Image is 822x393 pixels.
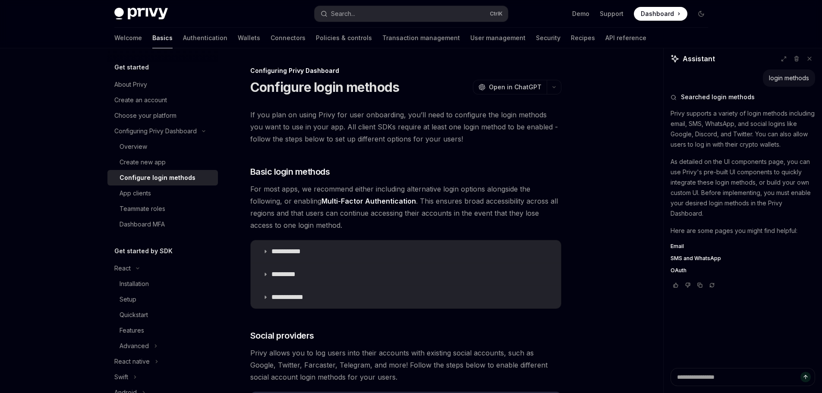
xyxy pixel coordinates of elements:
[671,226,815,236] p: Here are some pages you might find helpful:
[641,9,674,18] span: Dashboard
[671,267,815,274] a: OAuth
[671,243,684,250] span: Email
[120,141,147,152] div: Overview
[634,7,687,21] a: Dashboard
[250,166,330,178] span: Basic login methods
[107,154,218,170] a: Create new app
[671,255,721,262] span: SMS and WhatsApp
[114,79,147,90] div: About Privy
[120,341,149,351] div: Advanced
[490,10,503,17] span: Ctrl K
[114,263,131,274] div: React
[114,62,149,72] h5: Get started
[315,6,508,22] button: Search...CtrlK
[571,28,595,48] a: Recipes
[120,219,165,230] div: Dashboard MFA
[107,292,218,307] a: Setup
[120,294,136,305] div: Setup
[114,356,150,367] div: React native
[800,372,811,382] button: Send message
[114,95,167,105] div: Create an account
[250,79,400,95] h1: Configure login methods
[107,139,218,154] a: Overview
[671,255,815,262] a: SMS and WhatsApp
[114,8,168,20] img: dark logo
[238,28,260,48] a: Wallets
[114,372,128,382] div: Swift
[120,310,148,320] div: Quickstart
[107,92,218,108] a: Create an account
[107,108,218,123] a: Choose your platform
[473,80,547,94] button: Open in ChatGPT
[671,157,815,219] p: As detailed on the UI components page, you can use Privy's pre-built UI components to quickly int...
[671,108,815,150] p: Privy supports a variety of login methods including email, SMS, WhatsApp, and social logins like ...
[120,204,165,214] div: Teammate roles
[107,276,218,292] a: Installation
[152,28,173,48] a: Basics
[107,201,218,217] a: Teammate roles
[536,28,561,48] a: Security
[671,267,687,274] span: OAuth
[183,28,227,48] a: Authentication
[107,323,218,338] a: Features
[250,183,561,231] span: For most apps, we recommend either including alternative login options alongside the following, o...
[671,93,815,101] button: Searched login methods
[382,28,460,48] a: Transaction management
[694,7,708,21] button: Toggle dark mode
[321,197,416,206] a: Multi-Factor Authentication
[683,53,715,64] span: Assistant
[489,83,542,91] span: Open in ChatGPT
[250,347,561,383] span: Privy allows you to log users into their accounts with existing social accounts, such as Google, ...
[250,109,561,145] span: If you plan on using Privy for user onboarding, you’ll need to configure the login methods you wa...
[271,28,305,48] a: Connectors
[250,66,561,75] div: Configuring Privy Dashboard
[605,28,646,48] a: API reference
[681,93,755,101] span: Searched login methods
[572,9,589,18] a: Demo
[114,110,176,121] div: Choose your platform
[107,77,218,92] a: About Privy
[769,74,809,82] div: login methods
[470,28,526,48] a: User management
[107,170,218,185] a: Configure login methods
[120,325,144,336] div: Features
[120,157,166,167] div: Create new app
[107,185,218,201] a: App clients
[331,9,355,19] div: Search...
[671,243,815,250] a: Email
[250,330,314,342] span: Social providers
[120,173,195,183] div: Configure login methods
[120,188,151,198] div: App clients
[107,307,218,323] a: Quickstart
[114,126,197,136] div: Configuring Privy Dashboard
[114,28,142,48] a: Welcome
[600,9,624,18] a: Support
[107,217,218,232] a: Dashboard MFA
[120,279,149,289] div: Installation
[316,28,372,48] a: Policies & controls
[114,246,173,256] h5: Get started by SDK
